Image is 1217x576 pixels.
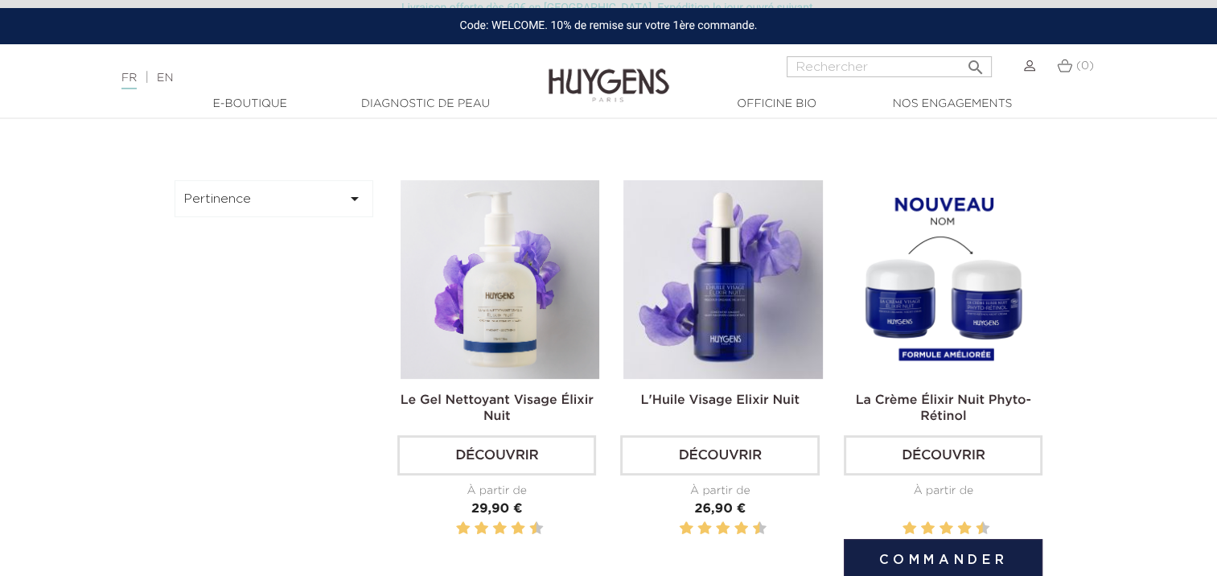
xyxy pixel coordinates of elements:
[526,519,528,539] label: 9
[855,394,1030,423] a: La Crème Élixir Nuit Phyto-Rétinol
[844,435,1042,475] a: Découvrir
[620,483,819,500] div: À partir de
[682,519,690,539] label: 2
[401,180,599,379] img: Le Gel nettoyant visage élixir nuit
[694,503,746,516] span: 26,90 €
[738,519,746,539] label: 8
[121,72,137,89] a: FR
[731,519,734,539] label: 7
[844,483,1042,500] div: À partir de
[113,68,495,88] div: |
[972,519,975,539] label: 9
[750,519,752,539] label: 9
[620,435,819,475] a: Découvrir
[872,96,1033,113] a: Nos engagements
[471,519,474,539] label: 3
[397,483,596,500] div: À partir de
[471,503,523,516] span: 29,90 €
[514,519,522,539] label: 8
[495,519,504,539] label: 6
[966,53,985,72] i: 
[713,519,715,539] label: 5
[623,180,822,379] img: L'Huile Visage Elixir Nuit
[918,519,920,539] label: 3
[960,519,968,539] label: 8
[453,519,455,539] label: 1
[697,96,857,113] a: Officine Bio
[906,519,914,539] label: 2
[701,519,709,539] label: 4
[694,519,697,539] label: 3
[1076,60,1094,72] span: (0)
[955,519,957,539] label: 7
[924,519,932,539] label: 4
[490,519,492,539] label: 5
[942,519,950,539] label: 6
[676,519,679,539] label: 1
[640,394,800,407] a: L'Huile Visage Elixir Nuit
[397,435,596,475] a: Découvrir
[899,519,902,539] label: 1
[170,96,331,113] a: E-Boutique
[719,519,727,539] label: 6
[401,394,594,423] a: Le Gel Nettoyant Visage Élixir Nuit
[345,96,506,113] a: Diagnostic de peau
[936,519,939,539] label: 5
[979,519,987,539] label: 10
[345,189,364,208] i: 
[459,519,467,539] label: 2
[175,180,374,217] button: Pertinence
[532,519,541,539] label: 10
[961,51,990,73] button: 
[787,56,992,77] input: Rechercher
[478,519,486,539] label: 4
[549,43,669,105] img: Huygens
[755,519,763,539] label: 10
[157,72,173,84] a: EN
[508,519,511,539] label: 7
